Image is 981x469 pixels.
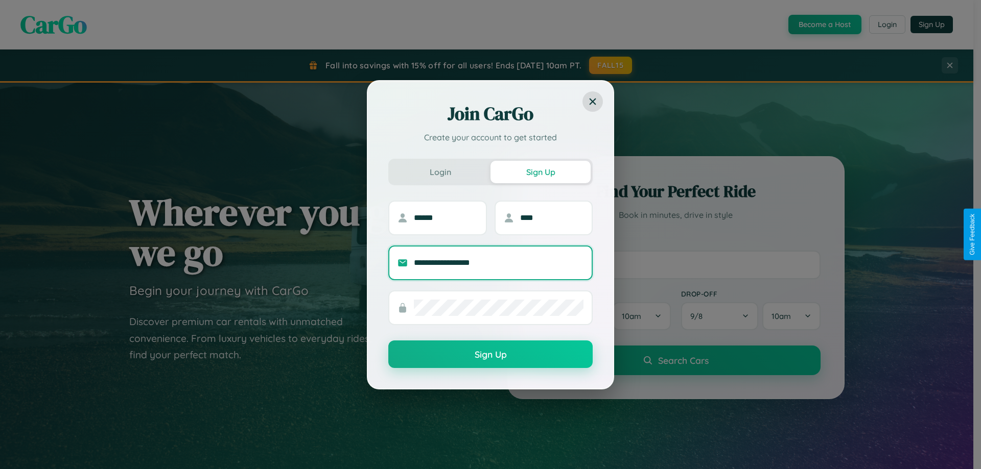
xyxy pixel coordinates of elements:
h2: Join CarGo [388,102,593,126]
button: Login [390,161,491,183]
button: Sign Up [491,161,591,183]
div: Give Feedback [969,214,976,255]
button: Sign Up [388,340,593,368]
p: Create your account to get started [388,131,593,143]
